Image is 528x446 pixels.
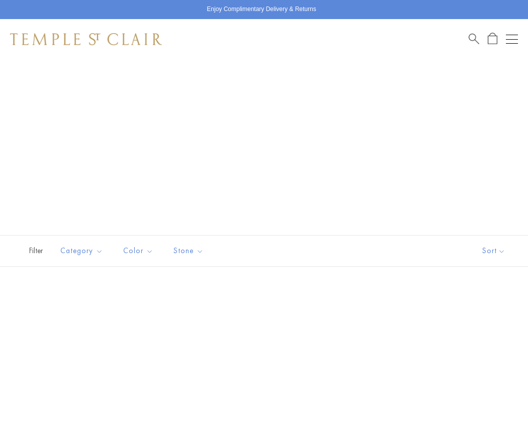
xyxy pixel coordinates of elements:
button: Show sort by [460,236,528,266]
button: Color [116,240,161,262]
span: Stone [168,245,211,257]
span: Color [118,245,161,257]
span: Category [55,245,111,257]
img: Temple St. Clair [10,33,162,45]
button: Open navigation [506,33,518,45]
button: Category [53,240,111,262]
button: Stone [166,240,211,262]
a: Search [469,33,479,45]
a: Open Shopping Bag [488,33,497,45]
p: Enjoy Complimentary Delivery & Returns [207,5,316,15]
